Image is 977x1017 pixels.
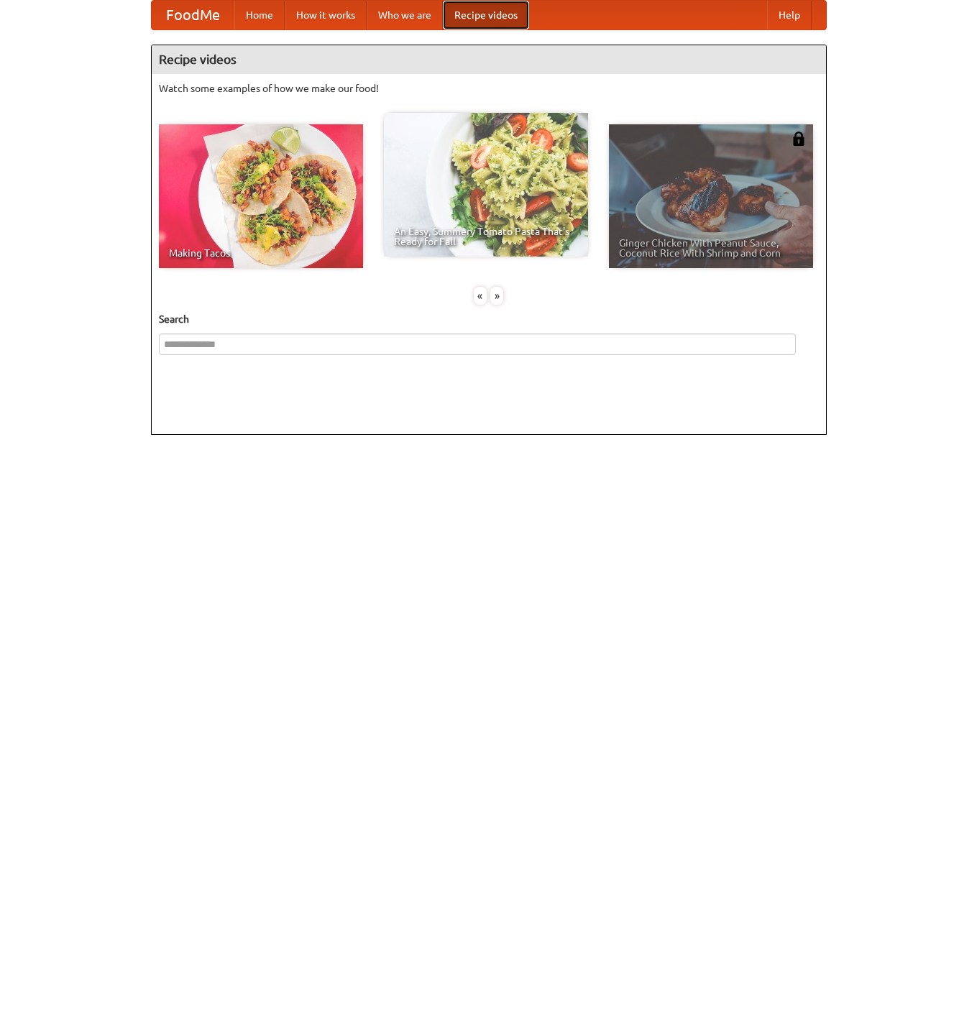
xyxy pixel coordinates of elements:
a: Help [767,1,812,29]
h4: Recipe videos [152,45,826,74]
a: An Easy, Summery Tomato Pasta That's Ready for Fall [384,113,588,257]
h5: Search [159,312,819,326]
a: Home [234,1,285,29]
a: How it works [285,1,367,29]
a: Making Tacos [159,124,363,268]
p: Watch some examples of how we make our food! [159,81,819,96]
div: « [474,287,487,305]
a: FoodMe [152,1,234,29]
span: An Easy, Summery Tomato Pasta That's Ready for Fall [394,226,578,247]
a: Recipe videos [443,1,529,29]
div: » [490,287,503,305]
img: 483408.png [792,132,806,146]
a: Who we are [367,1,443,29]
span: Making Tacos [169,248,353,258]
